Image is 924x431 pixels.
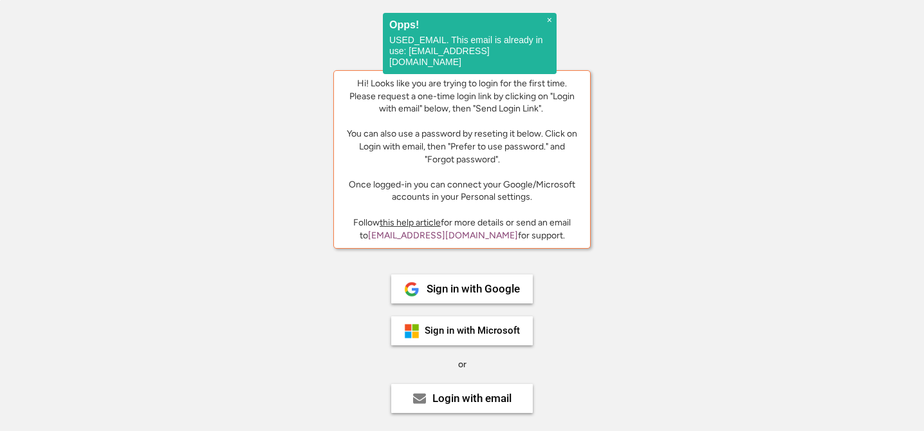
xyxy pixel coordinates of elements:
a: [EMAIL_ADDRESS][DOMAIN_NAME] [368,230,518,241]
a: this help article [380,217,441,228]
p: USED_EMAIL. This email is already in use: [EMAIL_ADDRESS][DOMAIN_NAME] [389,35,550,68]
img: 1024px-Google__G__Logo.svg.png [404,282,420,297]
div: Hi! Looks like you are trying to login for the first time. Please request a one-time login link b... [344,77,580,204]
span: × [547,15,552,26]
img: ms-symbollockup_mssymbol_19.png [404,323,420,339]
div: Login with email [432,393,512,404]
div: Sign in with Google [427,283,520,294]
div: Follow for more details or send an email to for support. [344,216,580,242]
div: or [458,358,467,371]
h2: Opps! [389,19,550,30]
div: Sign in with Microsoft [425,326,520,336]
